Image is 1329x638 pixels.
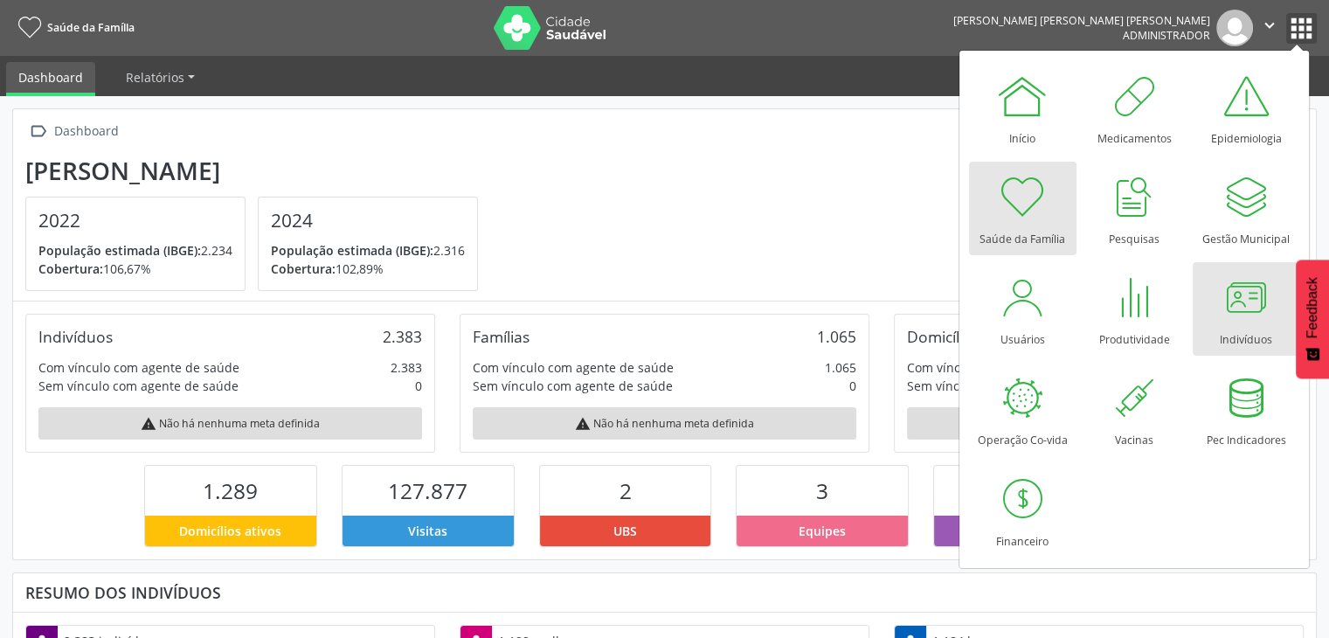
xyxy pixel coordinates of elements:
i:  [1260,16,1279,35]
a: Saúde da Família [12,13,135,42]
a: Dashboard [6,62,95,96]
a: Gestão Municipal [1193,162,1300,255]
div: Não há nenhuma meta definida [907,407,1291,440]
a:  Dashboard [25,119,121,144]
div: Indivíduos [38,327,113,346]
a: Usuários [969,262,1076,356]
p: 2.316 [271,241,465,260]
div: 1.065 [817,327,856,346]
span: 3 [816,476,828,505]
button: apps [1286,13,1317,44]
div: Não há nenhuma meta definida [38,407,422,440]
div: Famílias [473,327,530,346]
div: Não há nenhuma meta definida [473,407,856,440]
div: 2.383 [383,327,422,346]
span: População estimada (IBGE): [38,242,201,259]
a: Operação Co-vida [969,363,1076,456]
span: Administrador [1123,28,1210,43]
button:  [1253,10,1286,46]
div: 2.383 [391,358,422,377]
div: Sem vínculo com agente de saúde [907,377,1107,395]
div: Resumo dos indivíduos [25,583,1304,602]
i: warning [141,416,156,432]
p: 106,67% [38,260,232,278]
span: Domicílios ativos [179,522,281,540]
span: Cobertura: [271,260,336,277]
div: [PERSON_NAME] [25,156,490,185]
div: [PERSON_NAME] [PERSON_NAME] [PERSON_NAME] [953,13,1210,28]
span: 2 [620,476,632,505]
button: Feedback - Mostrar pesquisa [1296,260,1329,378]
span: UBS [613,522,637,540]
a: Vacinas [1081,363,1188,456]
i:  [25,119,51,144]
div: 1.065 [825,358,856,377]
a: Indivíduos [1193,262,1300,356]
div: Com vínculo com agente de saúde [473,358,674,377]
span: 1.289 [203,476,258,505]
span: Visitas [408,522,447,540]
div: Domicílios [907,327,979,346]
span: Equipes [799,522,846,540]
div: Com vínculo com agente de saúde [38,358,239,377]
span: Relatórios [126,69,184,86]
a: Epidemiologia [1193,61,1300,155]
a: Pesquisas [1081,162,1188,255]
a: Relatórios [114,62,207,93]
div: Com vínculo com agente de saúde [907,358,1108,377]
span: 127.877 [388,476,467,505]
span: População estimada (IBGE): [271,242,433,259]
img: img [1216,10,1253,46]
h4: 2022 [38,210,232,232]
p: 2.234 [38,241,232,260]
div: Sem vínculo com agente de saúde [38,377,239,395]
div: Sem vínculo com agente de saúde [473,377,673,395]
i: warning [575,416,591,432]
span: Cobertura: [38,260,103,277]
h4: 2024 [271,210,465,232]
a: Pec Indicadores [1193,363,1300,456]
a: Financeiro [969,464,1076,558]
div: Dashboard [51,119,121,144]
span: Feedback [1305,277,1320,338]
div: 0 [415,377,422,395]
a: Medicamentos [1081,61,1188,155]
a: Saúde da Família [969,162,1076,255]
a: Produtividade [1081,262,1188,356]
a: Início [969,61,1076,155]
p: 102,89% [271,260,465,278]
div: 0 [849,377,856,395]
span: Saúde da Família [47,20,135,35]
